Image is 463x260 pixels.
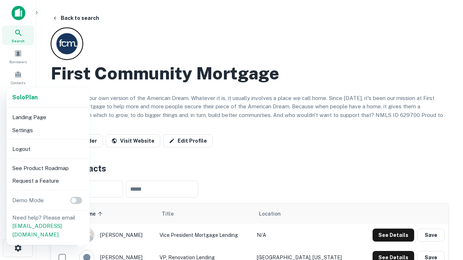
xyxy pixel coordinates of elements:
strong: Solo Plan [12,94,38,101]
a: SoloPlan [12,93,38,102]
p: Need help? Please email [12,213,84,239]
li: See Product Roadmap [9,162,87,175]
p: Demo Mode [9,196,47,205]
li: Request a Feature [9,174,87,187]
iframe: Chat Widget [427,202,463,237]
a: [EMAIL_ADDRESS][DOMAIN_NAME] [12,223,62,238]
li: Landing Page [9,111,87,124]
li: Logout [9,143,87,156]
li: Settings [9,124,87,137]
